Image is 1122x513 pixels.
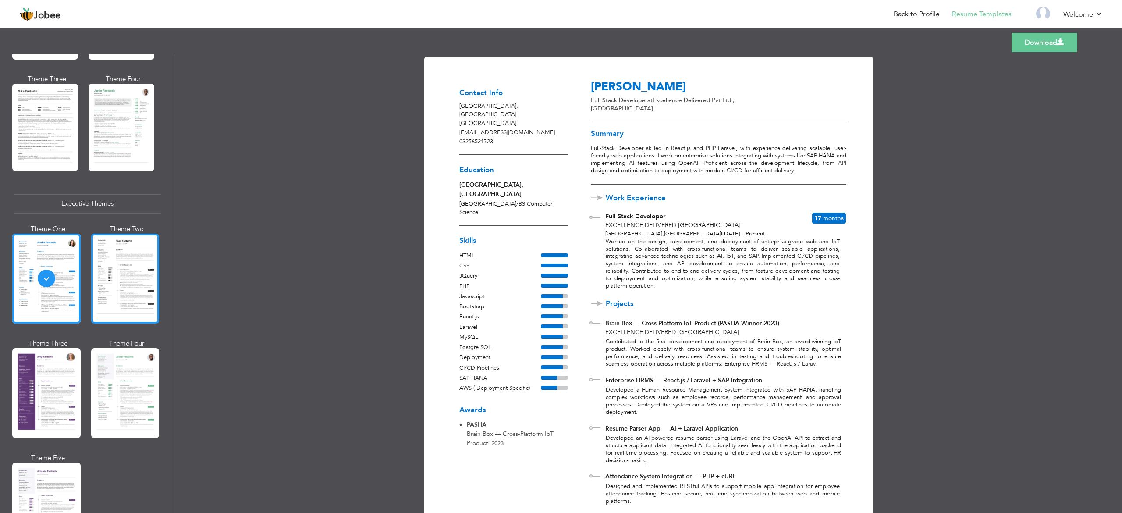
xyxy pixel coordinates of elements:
[467,420,486,429] span: PASHA
[516,102,518,110] span: ,
[606,238,840,290] p: Worked on the design, development, and deployment of enterprise-grade web and IoT solutions. Coll...
[459,303,541,311] div: Bootstrap
[894,9,940,19] a: Back to Profile
[605,472,736,481] span: Attendance System Integration — PHP + cURL
[459,384,541,393] div: AWS ( Deployment Specific)
[34,11,61,21] span: Jobee
[591,96,782,113] p: Full Stack Developer Excellence Delivered Pvt Ltd , [GEOGRAPHIC_DATA]
[459,181,568,199] div: [GEOGRAPHIC_DATA], [GEOGRAPHIC_DATA]
[14,224,82,234] div: Theme One
[459,406,568,414] h3: Awards
[14,453,82,463] div: Theme Five
[459,89,568,97] h3: Contact Info
[488,439,504,447] span: | 2023
[606,300,680,308] span: Projects
[605,328,739,336] span: Excellence Delivered [GEOGRAPHIC_DATA]
[14,194,161,213] div: Executive Themes
[1036,7,1050,21] img: Profile Img
[605,319,779,328] span: Brain Box — Cross-Platform IoT Product (PASHA Winner 2023)
[459,166,568,175] h3: Education
[459,313,541,321] div: React.js
[14,75,80,84] div: Theme Three
[605,230,721,238] span: [GEOGRAPHIC_DATA] [GEOGRAPHIC_DATA]
[823,214,844,222] span: Months
[591,435,846,464] div: Developed an AI-powered resume parser using Laravel and the OpenAI API to extract and structure a...
[952,9,1012,19] a: Resume Templates
[459,374,541,383] div: SAP HANA
[605,212,665,221] span: Full Stack Developer
[605,376,762,385] span: Enterprise HRMS — React.js / Laravel + SAP Integration
[591,386,846,416] div: Developed a Human Resource Management System integrated with SAP HANA, handling complex workflows...
[459,292,541,301] div: Javascript
[459,102,568,128] p: [GEOGRAPHIC_DATA] [GEOGRAPHIC_DATA] [GEOGRAPHIC_DATA]
[459,353,541,362] div: Deployment
[459,323,541,332] div: Laravel
[459,333,541,342] div: MySQL
[467,430,554,447] span: Brain Box — Cross-Platform IoT Product
[20,7,34,21] img: jobee.io
[814,214,821,222] span: 17
[516,200,518,208] span: /
[20,7,61,21] a: Jobee
[459,200,552,217] span: [GEOGRAPHIC_DATA] BS Computer Science
[459,282,541,291] div: PHP
[721,230,722,238] span: |
[459,262,541,271] div: CSS
[721,230,765,238] span: [DATE] - Present
[591,81,782,94] h3: [PERSON_NAME]
[14,339,82,348] div: Theme Three
[591,145,846,175] p: Full-Stack Developer skilled in React.js and PHP Laravel, with experience delivering scalable, us...
[605,424,738,433] span: Resume Parser App — AI + Laravel Application
[459,128,568,137] p: [EMAIL_ADDRESS][DOMAIN_NAME]
[459,237,568,245] h3: Skills
[1063,9,1102,20] a: Welcome
[591,483,845,505] div: Designed and implemented RESTful APIs to support mobile app integration for employee attendance t...
[606,194,680,203] span: Work Experience
[459,364,541,373] div: CI/CD Pipelines
[1012,33,1077,52] a: Download
[93,224,161,234] div: Theme Two
[591,338,846,368] div: Contributed to the final development and deployment of Brain Box, an award-winning IoT product. W...
[459,138,568,146] p: 03256521723
[647,96,653,104] span: at
[605,221,741,229] span: Excellence Delivered [GEOGRAPHIC_DATA]
[90,75,156,84] div: Theme Four
[459,272,541,281] div: JQuery
[93,339,161,348] div: Theme Four
[591,130,846,138] h3: Summary
[662,230,664,238] span: ,
[459,252,541,260] div: HTML
[459,343,541,352] div: Postgre SQL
